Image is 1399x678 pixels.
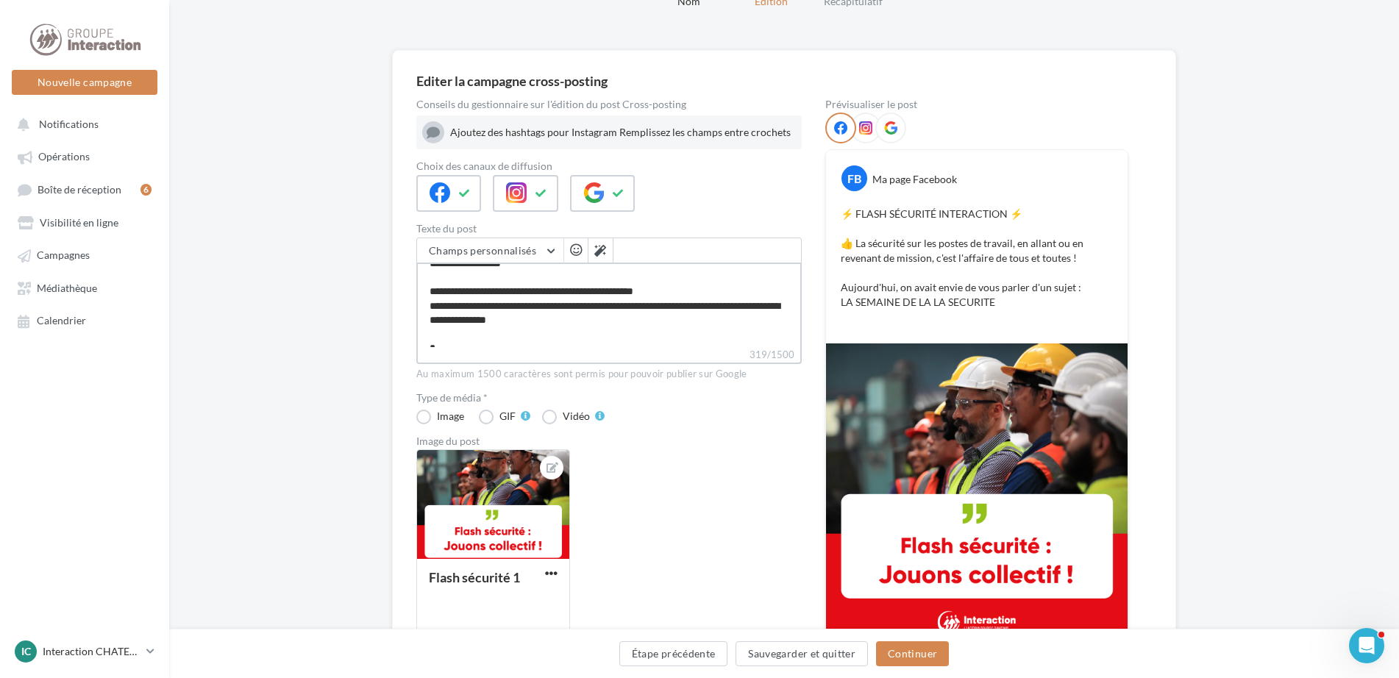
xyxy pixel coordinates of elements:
a: Opérations [9,143,160,169]
a: Boîte de réception6 [9,176,160,203]
span: Campagnes [37,249,90,262]
span: Champs personnalisés [429,244,536,257]
p: Interaction CHATEAUBRIANT [43,644,140,659]
div: 6 [140,184,152,196]
button: Étape précédente [619,641,728,666]
div: Au maximum 1500 caractères sont permis pour pouvoir publier sur Google [416,368,802,381]
a: Campagnes [9,241,160,268]
div: Ma page Facebook [872,172,957,187]
div: Image du post [416,436,802,446]
a: Calendrier [9,307,160,333]
div: Vidéo [563,411,590,421]
span: Visibilité en ligne [40,216,118,229]
a: Médiathèque [9,274,160,301]
div: Prévisualiser le post [825,99,1128,110]
button: Sauvegarder et quitter [736,641,868,666]
div: Conseils du gestionnaire sur l'édition du post Cross-posting [416,99,802,110]
div: GIF [499,411,516,421]
div: Editer la campagne cross-posting [416,74,608,88]
div: Ajoutez des hashtags pour Instagram Remplissez les champs entre crochets [450,125,796,140]
span: Médiathèque [37,282,97,294]
a: IC Interaction CHATEAUBRIANT [12,638,157,665]
button: Continuer [876,641,949,666]
span: IC [21,644,31,659]
button: Champs personnalisés [417,238,563,263]
span: Boîte de réception [38,183,121,196]
span: Opérations [38,151,90,163]
p: ⚡️ FLASH SÉCURITÉ INTERACTION ⚡️ 👍 La sécurité sur les postes de travail, en allant ou en revenan... [841,207,1113,324]
label: Choix des canaux de diffusion [416,161,802,171]
a: Visibilité en ligne [9,209,160,235]
label: Type de média * [416,393,802,403]
label: 319/1500 [416,347,802,364]
span: Calendrier [37,315,86,327]
div: Flash sécurité 1 [429,569,520,585]
span: Notifications [39,118,99,130]
iframe: Intercom live chat [1349,628,1384,663]
label: Texte du post [416,224,802,234]
div: Image [437,411,464,421]
div: FB [841,165,867,191]
button: Notifications [9,110,154,137]
button: Nouvelle campagne [12,70,157,95]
